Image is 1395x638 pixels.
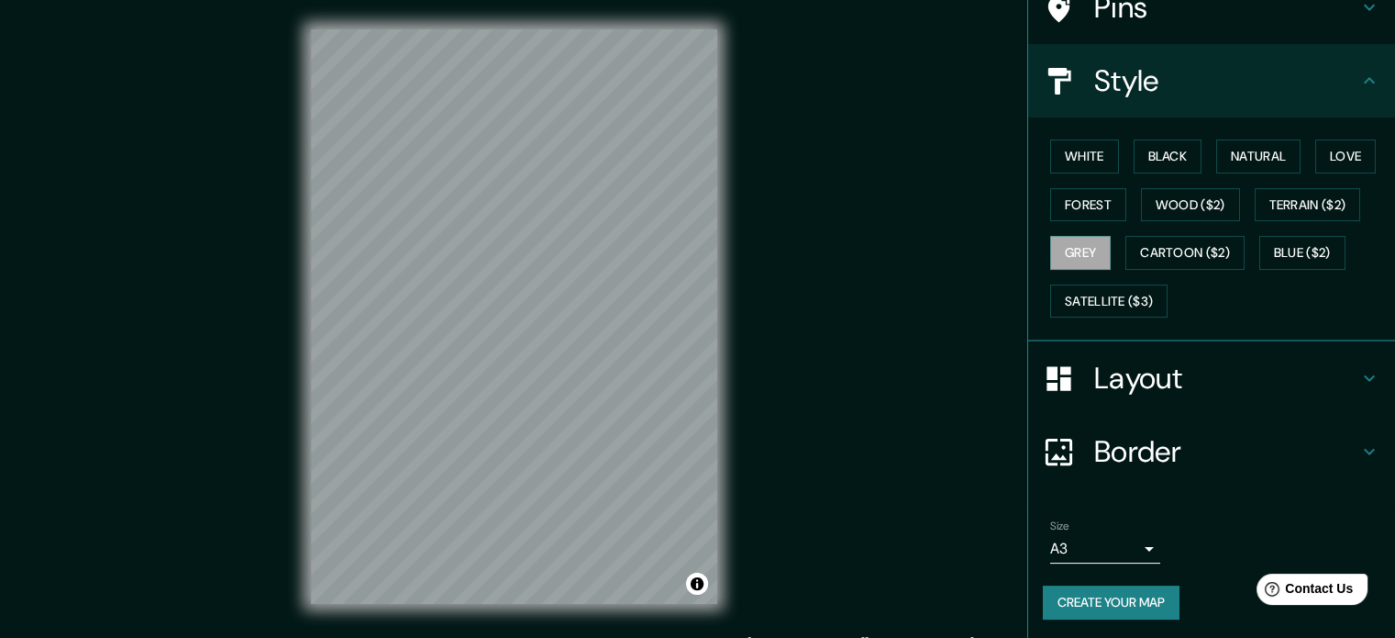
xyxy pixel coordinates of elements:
button: Cartoon ($2) [1125,236,1245,270]
button: Wood ($2) [1141,188,1240,222]
button: Natural [1216,140,1301,173]
div: Border [1028,415,1395,488]
button: Toggle attribution [686,573,708,595]
div: A3 [1050,534,1160,564]
h4: Layout [1094,360,1358,397]
h4: Border [1094,433,1358,470]
button: Black [1134,140,1202,173]
button: Satellite ($3) [1050,285,1168,319]
button: Blue ($2) [1259,236,1345,270]
label: Size [1050,519,1069,534]
div: Layout [1028,341,1395,415]
button: Grey [1050,236,1111,270]
button: Forest [1050,188,1126,222]
iframe: Help widget launcher [1232,566,1375,618]
div: Style [1028,44,1395,118]
button: Terrain ($2) [1255,188,1361,222]
button: Create your map [1043,586,1179,620]
h4: Style [1094,62,1358,99]
button: White [1050,140,1119,173]
button: Love [1315,140,1376,173]
canvas: Map [311,29,717,604]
